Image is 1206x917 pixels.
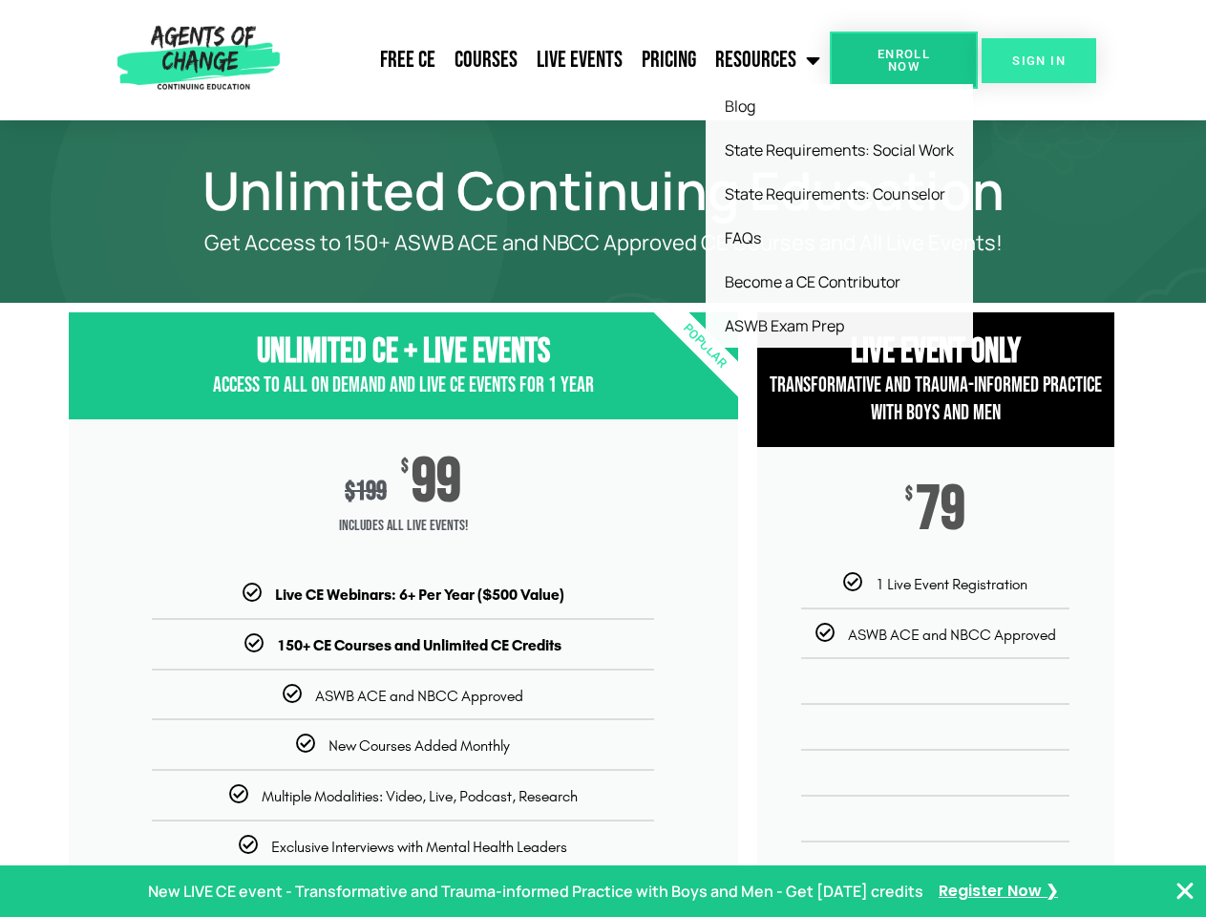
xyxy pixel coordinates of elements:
span: ASWB ACE and NBCC Approved [315,687,523,705]
span: 79 [916,485,965,535]
a: Free CE [370,36,445,84]
span: New Courses Added Monthly [328,736,510,755]
a: Resources [706,36,830,84]
a: ASWB Exam Prep [706,304,973,348]
a: Register Now ❯ [939,878,1058,906]
h3: Live Event Only [757,331,1114,373]
a: Enroll Now [830,32,978,89]
ul: Resources [706,84,973,348]
span: $ [905,485,913,504]
div: Popular [594,236,815,457]
span: 99 [412,458,461,507]
span: ASWB ACE and NBCC Approved [848,626,1056,644]
a: SIGN IN [982,38,1096,83]
span: $ [401,458,409,477]
span: 1 Live Event Registration [876,575,1027,593]
a: Become a CE Contributor [706,260,973,304]
span: Transformative and Trauma-informed Practice with Boys and Men [770,373,1102,426]
h3: Unlimited CE + Live Events [69,331,738,373]
span: Access to All On Demand and Live CE Events for 1 year [213,373,594,398]
a: FAQs [706,216,973,260]
span: Multiple Modalities: Video, Live, Podcast, Research [262,787,578,805]
a: Blog [706,84,973,128]
p: New LIVE CE event - Transformative and Trauma-informed Practice with Boys and Men - Get [DATE] cr... [148,878,923,906]
a: State Requirements: Counselor [706,172,973,216]
div: 199 [345,476,387,507]
a: Courses [445,36,527,84]
span: SIGN IN [1012,54,1066,67]
span: Includes ALL Live Events! [69,507,738,545]
b: Live CE Webinars: 6+ Per Year ($500 Value) [275,586,564,604]
h1: Unlimited Continuing Education [59,168,1148,212]
span: $ [345,476,355,507]
b: 150+ CE Courses and Unlimited CE Credits [277,636,561,654]
p: Get Access to 150+ ASWB ACE and NBCC Approved CE Courses and All Live Events! [136,231,1071,255]
nav: Menu [287,36,830,84]
a: Live Events [527,36,632,84]
span: Enroll Now [860,48,947,73]
span: Exclusive Interviews with Mental Health Leaders [271,838,567,856]
a: Pricing [632,36,706,84]
button: Close Banner [1174,880,1196,903]
a: State Requirements: Social Work [706,128,973,172]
